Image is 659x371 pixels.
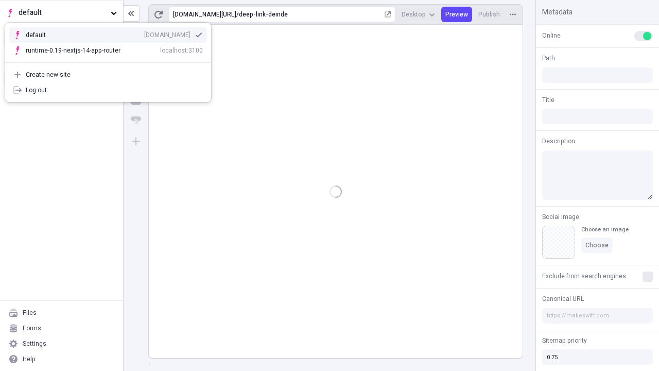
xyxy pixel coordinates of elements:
[441,7,472,22] button: Preview
[542,308,653,324] input: https://makeswift.com
[585,241,609,249] span: Choose
[397,7,439,22] button: Desktop
[173,10,236,19] div: [URL][DOMAIN_NAME]
[474,7,504,22] button: Publish
[542,54,555,63] span: Path
[5,23,211,62] div: Suggestions
[144,31,190,39] div: [DOMAIN_NAME]
[581,238,613,253] button: Choose
[26,31,62,39] div: default
[445,10,468,19] span: Preview
[542,336,587,345] span: Sitemap priority
[542,212,579,222] span: Social Image
[236,10,239,19] div: /
[402,10,426,19] span: Desktop
[542,294,584,303] span: Canonical URL
[542,31,561,40] span: Online
[542,137,575,146] span: Description
[542,272,626,281] span: Exclude from search engines
[19,7,107,19] span: default
[23,309,37,317] div: Files
[581,226,629,233] div: Choose an image
[542,95,554,105] span: Title
[23,340,46,348] div: Settings
[160,46,203,55] div: localhost:3100
[478,10,500,19] span: Publish
[239,10,383,19] div: deep-link-deinde
[127,111,145,130] button: Button
[26,46,120,55] div: runtime-0.19-nextjs-14-app-router
[23,355,36,363] div: Help
[23,324,41,332] div: Forms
